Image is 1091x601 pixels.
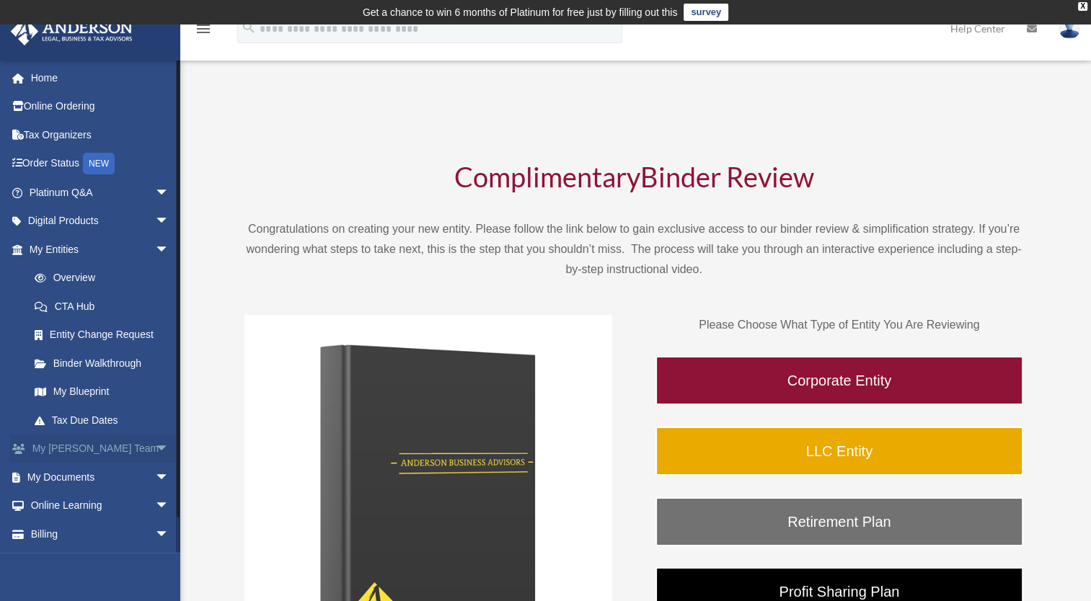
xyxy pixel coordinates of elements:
[10,63,191,92] a: Home
[195,25,212,37] a: menu
[655,497,1023,546] a: Retirement Plan
[155,207,184,236] span: arrow_drop_down
[10,235,191,264] a: My Entitiesarrow_drop_down
[640,160,814,193] span: Binder Review
[155,178,184,208] span: arrow_drop_down
[155,463,184,492] span: arrow_drop_down
[10,548,191,577] a: Events Calendar
[155,235,184,264] span: arrow_drop_down
[655,315,1023,335] p: Please Choose What Type of Entity You Are Reviewing
[6,17,137,45] img: Anderson Advisors Platinum Portal
[195,20,212,37] i: menu
[244,219,1023,280] p: Congratulations on creating your new entity. Please follow the link below to gain exclusive acces...
[20,292,191,321] a: CTA Hub
[20,321,191,350] a: Entity Change Request
[83,153,115,174] div: NEW
[10,92,191,121] a: Online Ordering
[1059,18,1080,39] img: User Pic
[10,435,191,463] a: My [PERSON_NAME] Teamarrow_drop_down
[20,406,191,435] a: Tax Due Dates
[10,520,191,548] a: Billingarrow_drop_down
[684,4,728,21] a: survey
[10,207,191,236] a: Digital Productsarrow_drop_down
[10,149,191,179] a: Order StatusNEW
[155,491,184,521] span: arrow_drop_down
[20,378,191,406] a: My Blueprint
[1078,2,1087,11] div: close
[20,264,191,293] a: Overview
[363,4,678,21] div: Get a chance to win 6 months of Platinum for free just by filling out this
[241,19,257,35] i: search
[20,349,184,378] a: Binder Walkthrough
[155,435,184,464] span: arrow_drop_down
[10,178,191,207] a: Platinum Q&Aarrow_drop_down
[10,491,191,520] a: Online Learningarrow_drop_down
[155,520,184,549] span: arrow_drop_down
[454,160,640,193] span: Complimentary
[10,463,191,491] a: My Documentsarrow_drop_down
[655,427,1023,476] a: LLC Entity
[655,356,1023,405] a: Corporate Entity
[10,120,191,149] a: Tax Organizers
